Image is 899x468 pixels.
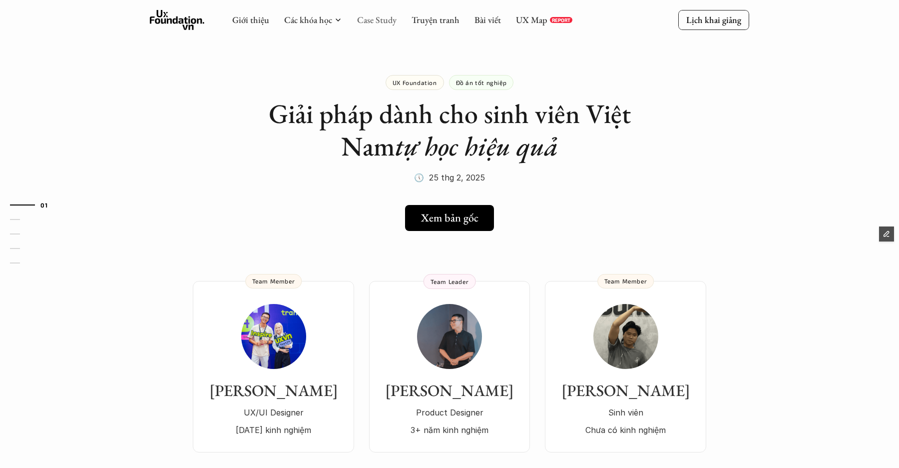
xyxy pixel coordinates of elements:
p: Chưa có kinh nghiệm [555,422,696,437]
a: [PERSON_NAME]UX/UI Designer[DATE] kinh nghiệmTeam Member [193,281,354,452]
p: Đồ án tốt nghiệp [456,79,507,86]
em: tự học hiệu quả [395,128,558,163]
a: [PERSON_NAME]Sinh viênChưa có kinh nghiệmTeam Member [545,281,706,452]
p: Product Designer [379,405,520,420]
h3: [PERSON_NAME] [379,381,520,400]
h5: Xem bản gốc [421,211,478,224]
p: UX Foundation [393,79,437,86]
a: Bài viết [474,14,501,25]
a: REPORT [550,17,572,23]
a: [PERSON_NAME]Product Designer3+ năm kinh nghiệmTeam Leader [369,281,530,452]
p: Sinh viên [555,405,696,420]
p: [DATE] kinh nghiệm [203,422,344,437]
p: 3+ năm kinh nghiệm [379,422,520,437]
p: Lịch khai giảng [686,14,741,25]
a: Truyện tranh [412,14,459,25]
button: Edit Framer Content [879,226,894,241]
h3: [PERSON_NAME] [555,381,696,400]
a: UX Map [516,14,547,25]
a: Case Study [357,14,397,25]
p: REPORT [552,17,570,23]
a: Các khóa học [284,14,332,25]
h1: Giải pháp dành cho sinh viên Việt Nam [250,97,649,162]
a: Lịch khai giảng [678,10,749,29]
a: 01 [10,199,57,211]
a: Giới thiệu [232,14,269,25]
strong: 01 [40,201,47,208]
p: Team Member [252,277,295,284]
p: Team Leader [431,278,469,285]
h3: [PERSON_NAME] [203,381,344,400]
p: Team Member [604,277,647,284]
a: Xem bản gốc [405,205,494,231]
p: 🕔 25 thg 2, 2025 [414,170,485,185]
p: UX/UI Designer [203,405,344,420]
